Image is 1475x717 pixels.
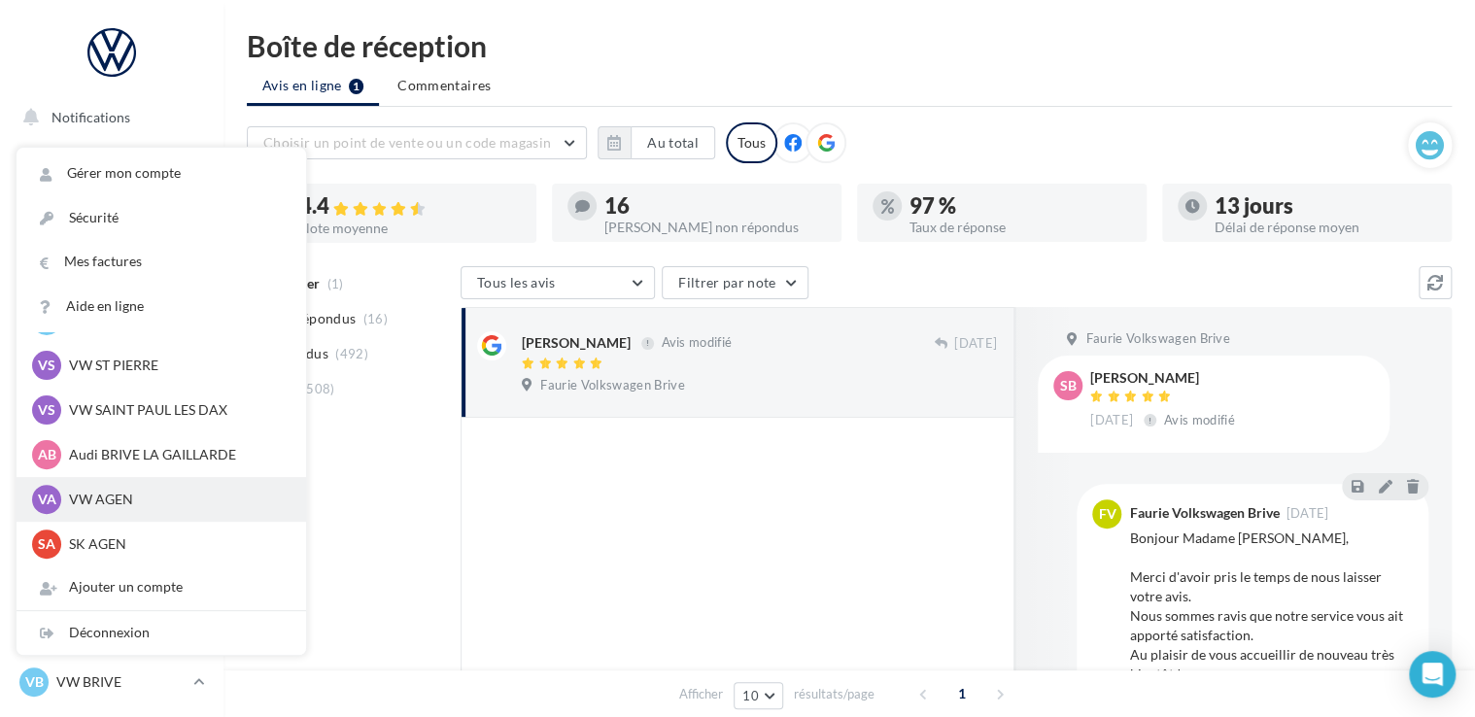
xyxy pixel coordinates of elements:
div: [PERSON_NAME] [522,333,631,353]
span: VS [38,356,55,375]
div: Ajouter un compte [17,565,306,609]
div: Open Intercom Messenger [1409,651,1456,698]
span: Choisir un point de vente ou un code magasin [263,134,551,151]
div: Boîte de réception [247,31,1452,60]
button: Choisir un point de vente ou un code magasin [247,126,587,159]
a: Campagnes [12,292,212,333]
div: 13 jours [1215,195,1436,217]
span: (508) [302,381,335,396]
p: VW AGEN [69,490,283,509]
button: Au total [631,126,715,159]
button: Notifications [12,97,204,138]
p: Audi BRIVE LA GAILLARDE [69,445,283,464]
span: (16) [363,311,388,326]
div: Note moyenne [299,222,521,235]
div: Déconnexion [17,611,306,655]
p: VW ST PIERRE [69,356,283,375]
span: [DATE] [954,335,997,353]
button: Au total [598,126,715,159]
span: SA [38,534,55,554]
a: Visibilité en ligne [12,244,212,285]
span: AB [38,445,56,464]
span: Avis modifié [1164,412,1235,427]
p: VW SAINT PAUL LES DAX [69,400,283,420]
div: [PERSON_NAME] [1090,371,1239,385]
a: Mes factures [17,240,306,284]
span: Tous les avis [477,274,556,290]
div: [PERSON_NAME] non répondus [604,221,826,234]
span: (492) [335,346,368,361]
div: 16 [604,195,826,217]
span: Notifications [51,109,130,125]
a: Sécurité [17,196,306,240]
div: 97 % [909,195,1131,217]
button: 10 [734,682,783,709]
a: Boîte de réception1 [12,193,212,235]
span: Non répondus [265,309,356,328]
a: VB VW BRIVE [16,664,208,700]
span: Afficher [679,685,723,703]
a: Calendrier [12,437,212,478]
span: résultats/page [794,685,875,703]
span: VB [25,672,44,692]
div: 4.4 [299,195,521,218]
a: Opérations [12,146,212,187]
div: Délai de réponse moyen [1215,221,1436,234]
div: Tous [726,122,777,163]
span: FV [1098,504,1115,524]
a: Gérer mon compte [17,152,306,195]
p: SK AGEN [69,534,283,554]
button: Tous les avis [461,266,655,299]
button: Filtrer par note [662,266,808,299]
p: VW BRIVE [56,672,186,692]
a: ASSETS PERSONNALISABLES [12,485,212,542]
span: Faurie Volkswagen Brive [540,377,684,394]
a: Contacts [12,340,212,381]
span: SB [1060,376,1077,395]
span: Commentaires [397,76,491,95]
span: [DATE] [1286,507,1328,520]
span: 1 [946,678,978,709]
span: VS [38,400,55,420]
span: [DATE] [1090,412,1133,429]
div: Taux de réponse [909,221,1131,234]
span: VA [38,490,56,509]
div: Faurie Volkswagen Brive [1129,506,1279,520]
span: 10 [742,688,759,703]
span: Avis modifié [661,335,732,351]
span: Faurie Volkswagen Brive [1085,330,1229,348]
a: Aide en ligne [17,285,306,328]
a: Médiathèque [12,389,212,429]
